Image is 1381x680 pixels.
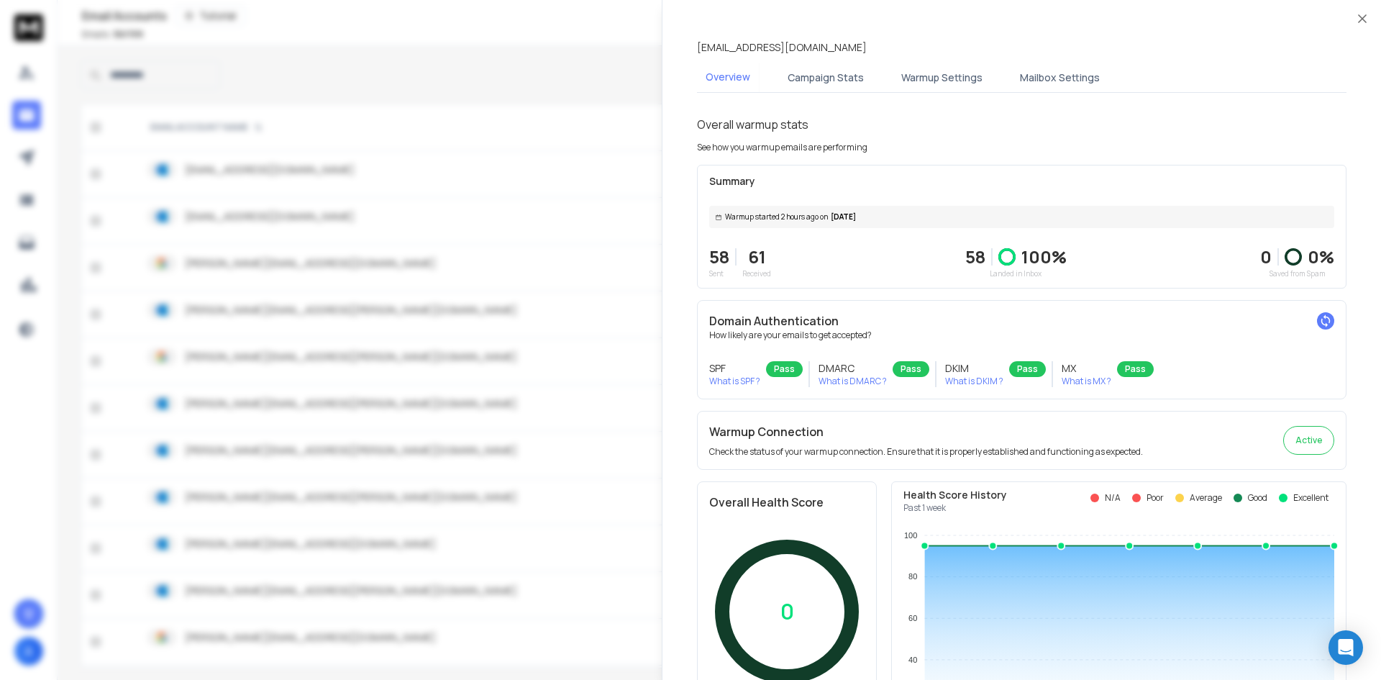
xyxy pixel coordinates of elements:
div: Pass [893,361,929,377]
h2: Domain Authentication [709,312,1334,330]
button: Active [1283,426,1334,455]
strong: 0 [1260,245,1272,268]
h3: DKIM [945,361,1003,376]
tspan: 40 [908,656,917,664]
p: Past 1 week [903,502,1007,514]
h2: Warmup Connection [709,423,1143,440]
h3: SPF [709,361,760,376]
p: Saved from Spam [1260,268,1334,279]
p: What is MX ? [1062,376,1111,387]
button: Overview [697,61,759,94]
button: Mailbox Settings [1011,62,1108,94]
p: Good [1248,492,1267,504]
p: Health Score History [903,488,1007,502]
div: [DATE] [709,206,1334,228]
p: Average [1190,492,1222,504]
p: 61 [742,245,771,268]
p: 58 [709,245,729,268]
span: Warmup started 2 hours ago on [725,212,828,222]
div: Open Intercom Messenger [1328,630,1363,665]
h3: DMARC [819,361,887,376]
p: Summary [709,174,1334,189]
p: What is SPF ? [709,376,760,387]
p: Landed in Inbox [965,268,1067,279]
div: Pass [1117,361,1154,377]
p: Sent [709,268,729,279]
h1: Overall warmup stats [697,116,808,133]
tspan: 100 [904,531,917,540]
p: [EMAIL_ADDRESS][DOMAIN_NAME] [697,40,867,55]
p: What is DKIM ? [945,376,1003,387]
p: Poor [1147,492,1164,504]
p: 0 [780,599,794,625]
p: See how you warmup emails are performing [697,142,867,153]
p: How likely are your emails to get accepted? [709,330,1334,341]
p: Excellent [1293,492,1328,504]
h2: Overall Health Score [709,494,865,511]
div: Pass [766,361,803,377]
button: Campaign Stats [779,62,872,94]
p: N/A [1105,492,1121,504]
p: 58 [965,245,985,268]
p: Received [742,268,771,279]
p: 100 % [1021,245,1067,268]
button: Warmup Settings [893,62,991,94]
p: Check the status of your warmup connection. Ensure that it is properly established and functionin... [709,446,1143,458]
p: 0 % [1308,245,1334,268]
p: What is DMARC ? [819,376,887,387]
tspan: 80 [908,572,917,581]
div: Pass [1009,361,1046,377]
tspan: 60 [908,614,917,622]
h3: MX [1062,361,1111,376]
